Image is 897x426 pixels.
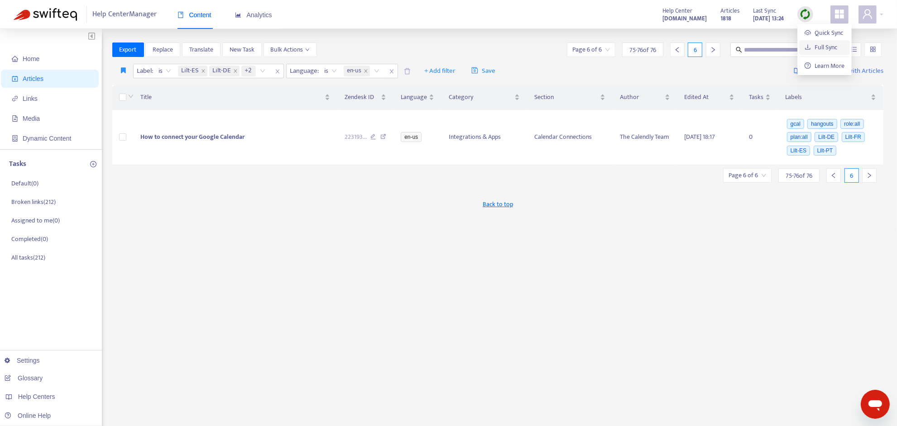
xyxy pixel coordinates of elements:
[527,85,613,110] th: Section
[11,197,56,207] p: Broken links ( 212 )
[840,119,863,129] span: role:all
[5,374,43,382] a: Glossary
[9,159,26,170] p: Tasks
[11,253,45,262] p: All tasks ( 212 )
[264,43,317,57] button: Bulk Actionsdown
[847,43,861,57] button: unordered-list
[364,69,368,73] span: close
[815,132,838,142] span: Lilt-DE
[245,66,252,76] span: +2
[805,61,844,71] a: question-circleLearn More
[866,172,873,179] span: right
[241,66,256,76] span: +2
[345,132,367,142] span: 223193 ...
[629,45,656,55] span: 75 - 76 of 76
[23,55,39,62] span: Home
[222,43,262,57] button: New Task
[189,45,213,55] span: Translate
[685,92,727,102] span: Edited At
[12,56,18,62] span: home
[534,92,598,102] span: Section
[483,199,513,209] span: Back to top
[5,412,51,419] a: Online Help
[235,11,272,19] span: Analytics
[842,132,865,142] span: Lilt-FR
[386,66,398,77] span: close
[23,115,40,122] span: Media
[145,43,180,57] button: Replace
[133,85,337,110] th: Title
[753,6,776,16] span: Last Sync
[337,85,394,110] th: Zendesk ID
[465,64,502,78] button: saveSave
[814,146,837,156] span: Lilt-PT
[93,6,157,23] span: Help Center Manager
[140,132,245,142] span: How to connect your Google Calendar
[449,92,513,102] span: Category
[120,45,137,55] span: Export
[235,12,241,18] span: area-chart
[177,11,211,19] span: Content
[213,66,231,76] span: Lilt-DE
[471,67,478,74] span: save
[417,64,462,78] button: + Add filter
[344,66,370,76] span: en-us
[182,43,221,57] button: Translate
[159,64,171,78] span: is
[134,64,155,78] span: Label :
[14,8,77,21] img: Swifteq
[662,13,707,24] a: [DOMAIN_NAME]
[401,132,422,142] span: en-us
[23,135,71,142] span: Dynamic Content
[787,146,810,156] span: Lilt-ES
[613,85,677,110] th: Author
[12,115,18,122] span: file-image
[201,69,206,73] span: close
[178,66,207,76] span: Lilt-ES
[674,47,681,53] span: left
[787,132,811,142] span: plan:all
[805,42,837,52] a: Full Sync
[742,110,778,165] td: 0
[471,66,495,76] span: Save
[177,12,184,18] span: book
[527,110,613,165] td: Calendar Connections
[393,85,441,110] th: Language
[794,67,801,75] img: image-link
[404,68,411,75] span: delete
[720,14,731,24] strong: 1818
[12,76,18,82] span: account-book
[834,9,845,19] span: appstore
[11,234,48,244] p: Completed ( 0 )
[786,171,812,180] span: 75 - 76 of 76
[140,92,323,102] span: Title
[23,75,43,82] span: Articles
[287,64,321,78] span: Language :
[230,45,254,55] span: New Task
[742,85,778,110] th: Tasks
[677,85,742,110] th: Edited At
[844,168,859,183] div: 6
[209,66,240,76] span: Lilt-DE
[90,161,96,167] span: plus-circle
[272,66,283,77] span: close
[807,119,837,129] span: hangouts
[305,47,310,52] span: down
[5,357,40,364] a: Settings
[441,85,527,110] th: Category
[685,132,715,142] span: [DATE] 18:17
[153,45,173,55] span: Replace
[325,64,337,78] span: is
[441,110,527,165] td: Integrations & Apps
[862,9,873,19] span: user
[710,47,716,53] span: right
[749,92,763,102] span: Tasks
[800,9,811,20] img: sync.dc5367851b00ba804db3.png
[18,393,55,400] span: Help Centers
[736,47,742,53] span: search
[662,6,692,16] span: Help Center
[778,85,883,110] th: Labels
[785,92,869,102] span: Labels
[787,119,804,129] span: gcal
[345,92,379,102] span: Zendesk ID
